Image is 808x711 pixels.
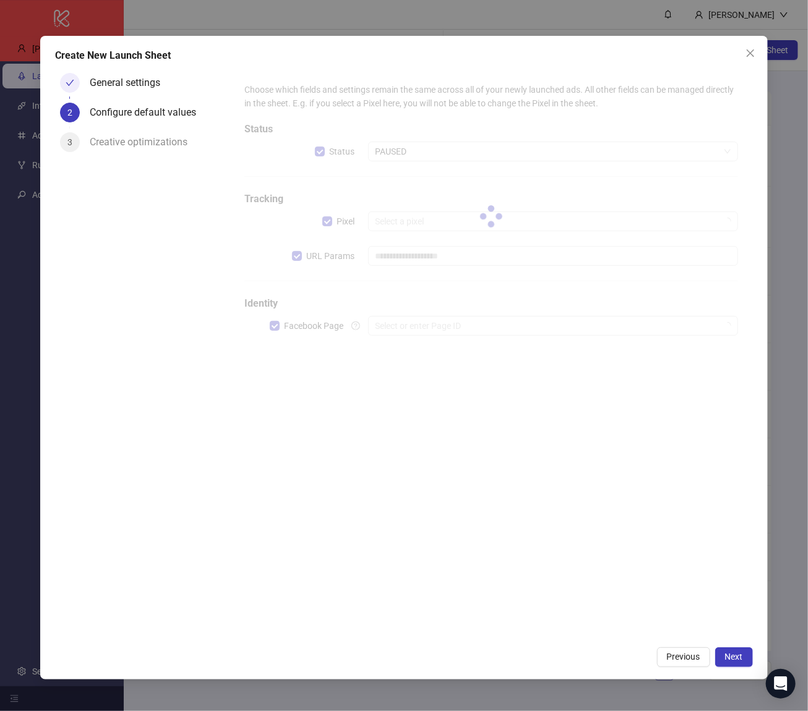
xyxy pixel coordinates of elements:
button: Next [715,647,753,667]
div: General settings [90,73,170,93]
span: 2 [67,108,72,117]
div: Create New Launch Sheet [55,48,752,63]
button: Previous [657,647,710,667]
div: Open Intercom Messenger [766,669,796,699]
span: 3 [67,137,72,147]
button: Close [741,43,760,63]
div: Configure default values [90,103,206,122]
div: Creative optimizations [90,132,197,152]
span: check [66,79,74,87]
span: Next [725,652,743,662]
span: close [746,48,755,58]
span: Previous [667,652,700,662]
